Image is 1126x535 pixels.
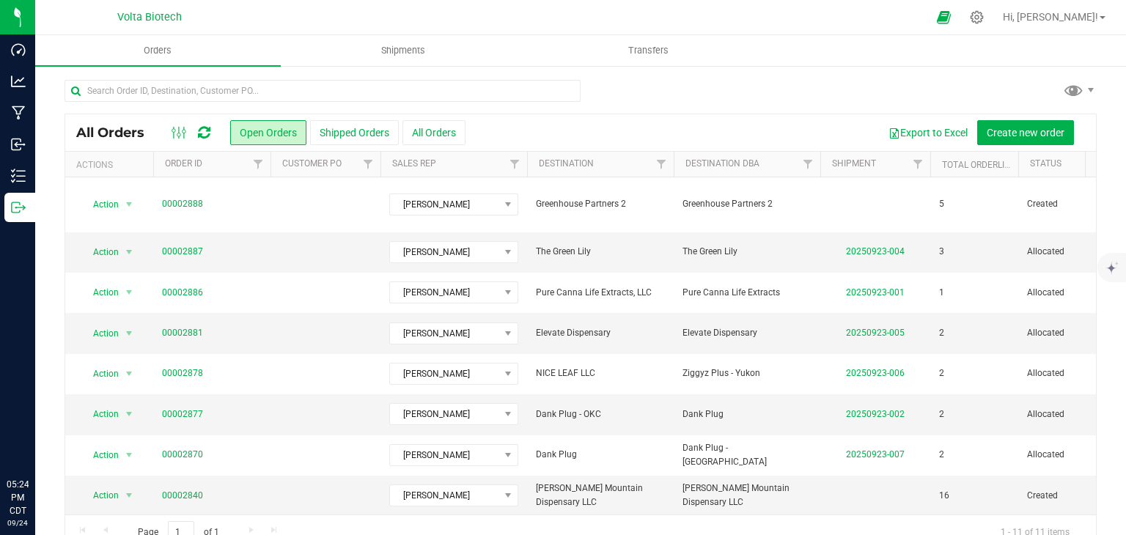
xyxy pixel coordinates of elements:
[682,366,812,380] span: Ziggyz Plus - Yukon
[939,407,944,421] span: 2
[1030,158,1061,169] a: Status
[120,445,139,465] span: select
[682,326,812,340] span: Elevate Dispensary
[7,478,29,517] p: 05:24 PM CDT
[80,242,119,262] span: Action
[539,158,594,169] a: Destination
[11,43,26,57] inline-svg: Dashboard
[80,445,119,465] span: Action
[682,197,812,211] span: Greenhouse Partners 2
[939,448,944,462] span: 2
[246,152,271,177] a: Filter
[162,286,203,300] a: 00002886
[162,448,203,462] a: 00002870
[120,364,139,384] span: select
[390,485,499,506] span: [PERSON_NAME]
[361,44,445,57] span: Shipments
[162,197,203,211] a: 00002888
[1027,286,1119,300] span: Allocated
[162,326,203,340] a: 00002881
[682,441,812,469] span: Dank Plug - [GEOGRAPHIC_DATA]
[1027,245,1119,259] span: Allocated
[11,137,26,152] inline-svg: Inbound
[390,323,499,344] span: [PERSON_NAME]
[526,35,772,66] a: Transfers
[939,286,944,300] span: 1
[402,120,466,145] button: All Orders
[536,286,665,300] span: Pure Canna Life Extracts, LLC
[939,366,944,380] span: 2
[80,364,119,384] span: Action
[7,517,29,528] p: 09/24
[536,326,665,340] span: Elevate Dispensary
[536,407,665,421] span: Dank Plug - OKC
[162,407,203,421] a: 00002877
[879,120,977,145] button: Export to Excel
[120,282,139,303] span: select
[846,449,905,460] a: 20250923-007
[230,120,306,145] button: Open Orders
[76,125,159,141] span: All Orders
[165,158,202,169] a: Order ID
[503,152,527,177] a: Filter
[11,200,26,215] inline-svg: Outbound
[390,445,499,465] span: [PERSON_NAME]
[65,80,581,102] input: Search Order ID, Destination, Customer PO...
[120,485,139,506] span: select
[80,323,119,344] span: Action
[846,409,905,419] a: 20250923-002
[11,169,26,183] inline-svg: Inventory
[939,489,949,503] span: 16
[939,326,944,340] span: 2
[162,489,203,503] a: 00002840
[390,194,499,215] span: [PERSON_NAME]
[1027,489,1119,503] span: Created
[846,368,905,378] a: 20250923-006
[80,404,119,424] span: Action
[682,407,812,421] span: Dank Plug
[1003,11,1098,23] span: Hi, [PERSON_NAME]!
[117,11,182,23] span: Volta Biotech
[650,152,674,177] a: Filter
[1027,197,1119,211] span: Created
[80,282,119,303] span: Action
[76,160,147,170] div: Actions
[846,246,905,257] a: 20250923-004
[162,245,203,259] a: 00002887
[120,404,139,424] span: select
[536,448,665,462] span: Dank Plug
[796,152,820,177] a: Filter
[536,366,665,380] span: NICE LEAF LLC
[120,242,139,262] span: select
[281,35,526,66] a: Shipments
[939,197,944,211] span: 5
[832,158,876,169] a: Shipment
[968,10,986,24] div: Manage settings
[942,160,1021,170] a: Total Orderlines
[282,158,342,169] a: Customer PO
[906,152,930,177] a: Filter
[120,323,139,344] span: select
[11,106,26,120] inline-svg: Manufacturing
[80,194,119,215] span: Action
[846,287,905,298] a: 20250923-001
[977,120,1074,145] button: Create new order
[392,158,436,169] a: Sales Rep
[1027,366,1119,380] span: Allocated
[356,152,380,177] a: Filter
[987,127,1064,139] span: Create new order
[390,404,499,424] span: [PERSON_NAME]
[390,364,499,384] span: [PERSON_NAME]
[1027,326,1119,340] span: Allocated
[120,194,139,215] span: select
[682,481,812,509] span: [PERSON_NAME] Mountain Dispensary LLC
[35,35,281,66] a: Orders
[536,481,665,509] span: [PERSON_NAME] Mountain Dispensary LLC
[536,245,665,259] span: The Green Lily
[390,242,499,262] span: [PERSON_NAME]
[536,197,665,211] span: Greenhouse Partners 2
[124,44,191,57] span: Orders
[15,418,59,462] iframe: Resource center
[682,286,812,300] span: Pure Canna Life Extracts
[682,245,812,259] span: The Green Lily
